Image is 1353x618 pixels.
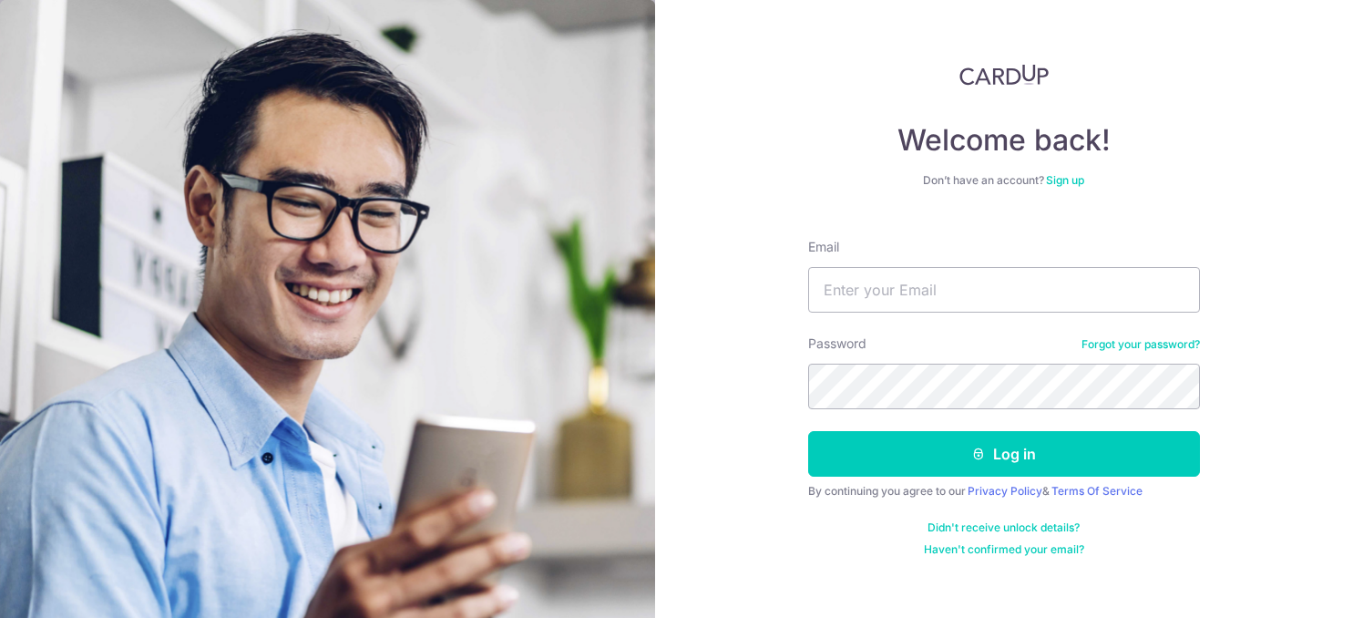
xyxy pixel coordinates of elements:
[1051,484,1143,498] a: Terms Of Service
[808,335,866,353] label: Password
[808,238,839,256] label: Email
[1081,337,1200,352] a: Forgot your password?
[808,122,1200,159] h4: Welcome back!
[959,64,1049,86] img: CardUp Logo
[928,520,1080,535] a: Didn't receive unlock details?
[968,484,1042,498] a: Privacy Policy
[808,431,1200,477] button: Log in
[924,542,1084,557] a: Haven't confirmed your email?
[808,484,1200,499] div: By continuing you agree to our &
[808,267,1200,313] input: Enter your Email
[808,173,1200,188] div: Don’t have an account?
[1046,173,1084,187] a: Sign up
